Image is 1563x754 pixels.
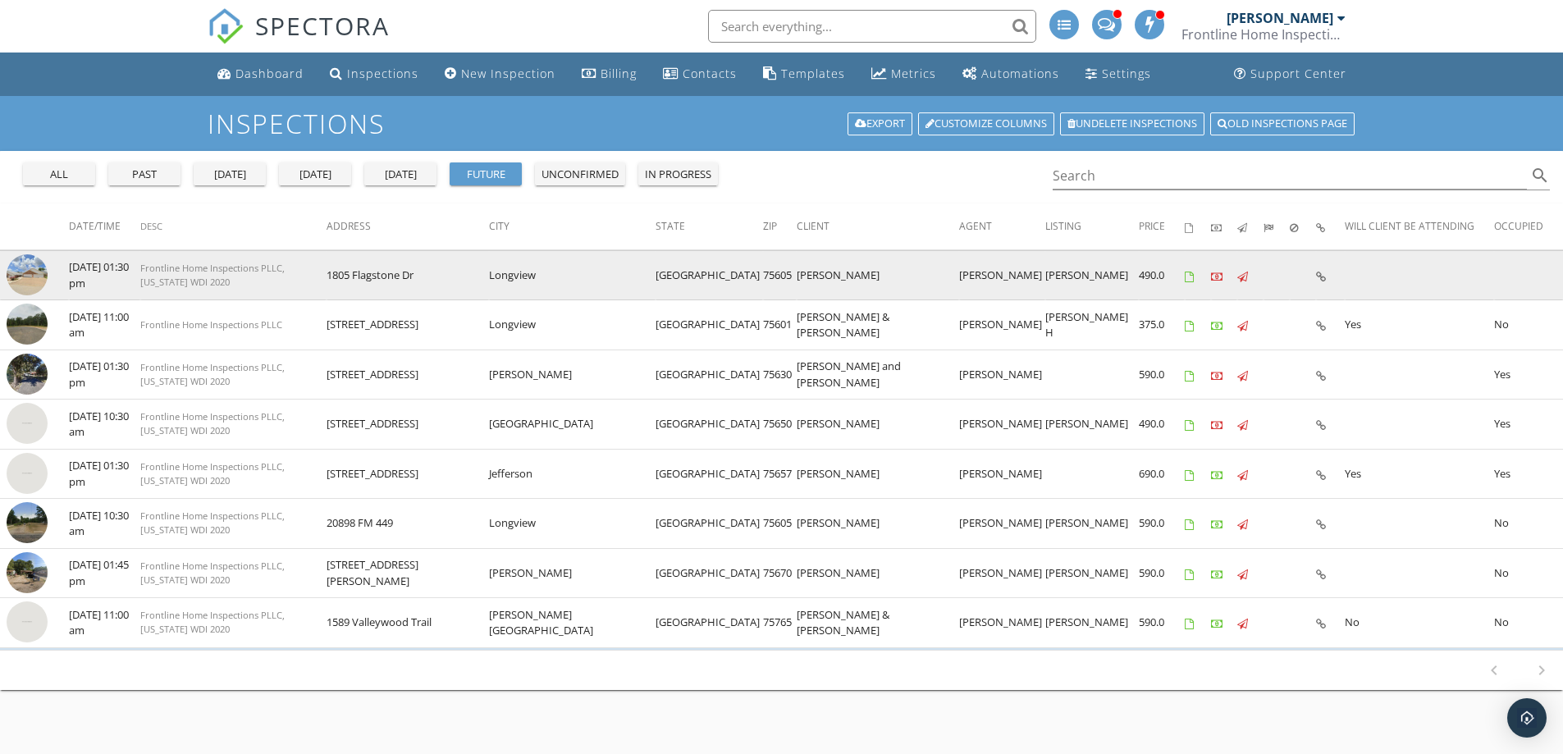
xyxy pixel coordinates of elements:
th: Agreements signed: Not sorted. [1185,203,1211,249]
span: Client [797,219,829,233]
a: Export [848,112,912,135]
td: [GEOGRAPHIC_DATA] [489,400,656,450]
td: [DATE] 01:30 pm [69,449,140,499]
td: [PERSON_NAME] [797,250,959,300]
a: Old inspections page [1210,112,1355,135]
td: [GEOGRAPHIC_DATA] [656,250,763,300]
a: Metrics [865,59,943,89]
th: Price: Not sorted. [1139,203,1185,249]
div: past [115,167,174,183]
td: [PERSON_NAME] [1045,499,1139,549]
td: No [1494,548,1563,598]
img: streetview [7,354,48,395]
span: Will client be attending [1345,219,1474,233]
td: Yes [1494,350,1563,400]
span: Listing [1045,219,1081,233]
td: Longview [489,300,656,350]
img: streetview [7,601,48,642]
td: [PERSON_NAME] and [PERSON_NAME] [797,350,959,400]
span: Date/Time [69,219,121,233]
td: 75605 [763,250,797,300]
td: [PERSON_NAME] [1045,400,1139,450]
td: [GEOGRAPHIC_DATA] [656,400,763,450]
span: Frontline Home Inspections PLLC [140,318,282,331]
div: unconfirmed [542,167,619,183]
span: Frontline Home Inspections PLLC, [US_STATE] WDI 2020 [140,361,285,387]
th: Canceled: Not sorted. [1290,203,1316,249]
th: Desc: Not sorted. [140,203,327,249]
span: Frontline Home Inspections PLLC, [US_STATE] WDI 2020 [140,410,285,436]
span: Frontline Home Inspections PLLC, [US_STATE] WDI 2020 [140,510,285,536]
td: 490.0 [1139,400,1185,450]
td: 690.0 [1139,449,1185,499]
td: 20898 FM 449 [327,499,489,549]
td: [PERSON_NAME] [959,300,1045,350]
span: Occupied [1494,219,1543,233]
button: [DATE] [194,162,266,185]
span: Frontline Home Inspections PLLC, [US_STATE] WDI 2020 [140,560,285,586]
th: State: Not sorted. [656,203,763,249]
td: No [1345,598,1494,648]
td: [DATE] 11:00 am [69,598,140,648]
td: [PERSON_NAME][GEOGRAPHIC_DATA] [489,598,656,648]
button: future [450,162,522,185]
td: Longview [489,499,656,549]
td: [PERSON_NAME] [959,449,1045,499]
td: [PERSON_NAME] [797,400,959,450]
a: Dashboard [211,59,310,89]
th: Zip: Not sorted. [763,203,797,249]
a: Inspections [323,59,425,89]
td: 1589 Valleywood Trail [327,598,489,648]
a: Automations (Advanced) [956,59,1066,89]
div: Open Intercom Messenger [1507,698,1547,738]
th: Address: Not sorted. [327,203,489,249]
td: 75605 [763,499,797,549]
th: Submitted: Not sorted. [1264,203,1290,249]
td: 1805 Flagstone Dr [327,250,489,300]
td: 75657 [763,449,797,499]
th: Occupied: Not sorted. [1494,203,1563,249]
td: [STREET_ADDRESS] [327,300,489,350]
a: Templates [756,59,852,89]
div: Templates [781,66,845,81]
button: in progress [638,162,718,185]
div: Dashboard [235,66,304,81]
td: [PERSON_NAME] [1045,598,1139,648]
a: Customize Columns [918,112,1054,135]
td: 590.0 [1139,548,1185,598]
td: [GEOGRAPHIC_DATA] [656,548,763,598]
span: Frontline Home Inspections PLLC, [US_STATE] WDI 2020 [140,262,285,288]
span: Frontline Home Inspections PLLC, [US_STATE] WDI 2020 [140,609,285,635]
td: [GEOGRAPHIC_DATA] [656,350,763,400]
td: Longview [489,250,656,300]
td: [DATE] 11:00 am [69,300,140,350]
td: 75630 [763,350,797,400]
th: Client: Not sorted. [797,203,959,249]
span: Agent [959,219,992,233]
td: No [1494,300,1563,350]
div: Support Center [1250,66,1346,81]
img: streetview [7,552,48,593]
img: The Best Home Inspection Software - Spectora [208,8,244,44]
span: State [656,219,685,233]
a: Contacts [656,59,743,89]
td: No [1494,598,1563,648]
td: [PERSON_NAME] [797,499,959,549]
td: 590.0 [1139,598,1185,648]
td: [PERSON_NAME] H [1045,300,1139,350]
td: [PERSON_NAME] & [PERSON_NAME] [797,300,959,350]
span: Price [1139,219,1165,233]
th: Published: Not sorted. [1237,203,1264,249]
img: streetview [7,403,48,444]
td: [PERSON_NAME] [959,548,1045,598]
button: unconfirmed [535,162,625,185]
td: [DATE] 10:30 am [69,400,140,450]
td: [PERSON_NAME] [959,350,1045,400]
td: [PERSON_NAME] [959,598,1045,648]
button: past [108,162,181,185]
td: [PERSON_NAME] [959,499,1045,549]
td: [DATE] 01:45 pm [69,548,140,598]
th: Listing: Not sorted. [1045,203,1139,249]
span: Zip [763,219,777,233]
img: streetview [7,254,48,295]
